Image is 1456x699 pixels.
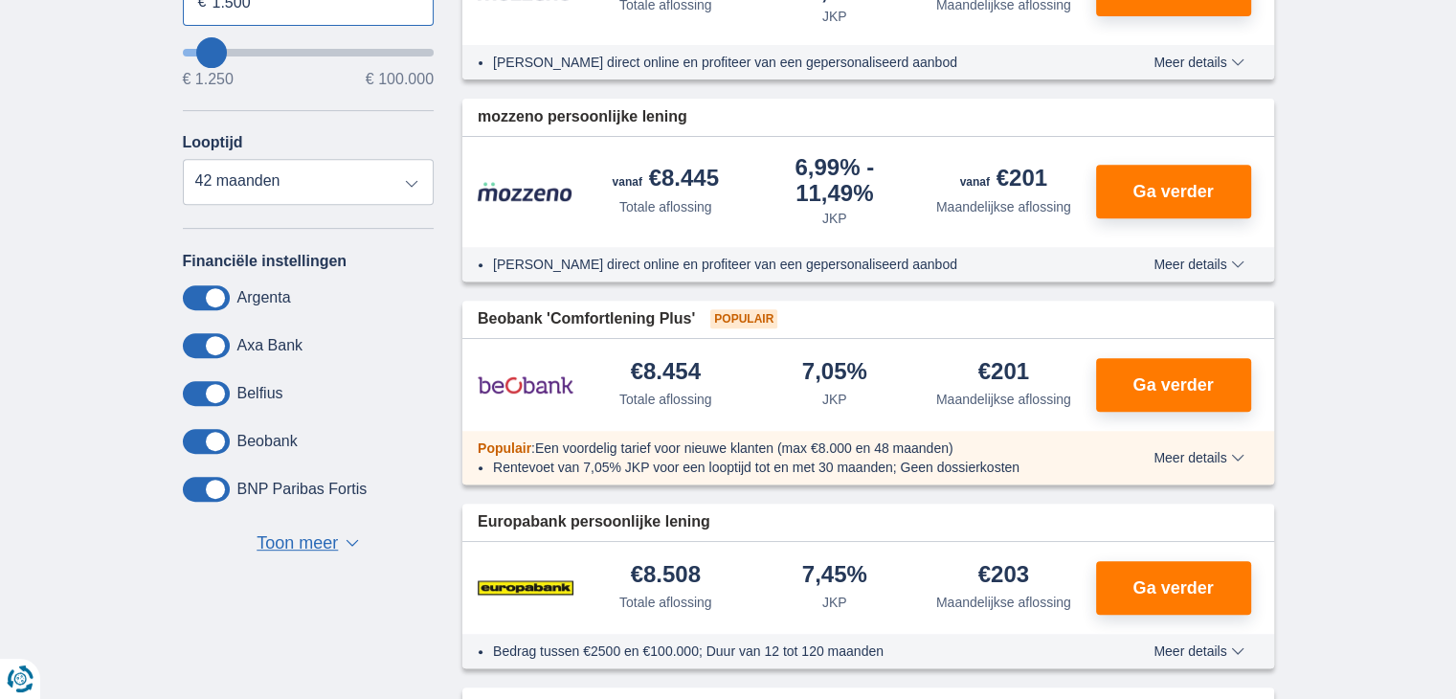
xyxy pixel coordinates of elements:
div: JKP [822,7,847,26]
div: 6,99% [758,156,912,205]
span: € 100.000 [366,72,434,87]
button: Meer details [1139,450,1258,465]
li: [PERSON_NAME] direct online en profiteer van een gepersonaliseerd aanbod [493,53,1084,72]
span: Een voordelig tarief voor nieuwe klanten (max €8.000 en 48 maanden) [535,440,953,456]
div: Maandelijkse aflossing [936,593,1071,612]
div: Maandelijkse aflossing [936,390,1071,409]
input: wantToBorrow [183,49,435,56]
span: Populair [710,309,777,328]
div: JKP [822,209,847,228]
div: JKP [822,593,847,612]
span: Ga verder [1132,183,1213,200]
button: Meer details [1139,55,1258,70]
label: Belfius [237,385,283,402]
li: Bedrag tussen €2500 en €100.000; Duur van 12 tot 120 maanden [493,642,1084,661]
div: JKP [822,390,847,409]
li: [PERSON_NAME] direct online en profiteer van een gepersonaliseerd aanbod [493,255,1084,274]
span: Populair [478,440,531,456]
div: €201 [960,167,1047,193]
span: mozzeno persoonlijke lening [478,106,687,128]
span: Beobank 'Comfortlening Plus' [478,308,695,330]
span: Meer details [1154,56,1243,69]
div: Totale aflossing [619,593,712,612]
div: €203 [978,563,1029,589]
img: product.pl.alt Europabank [478,564,573,612]
div: €201 [978,360,1029,386]
div: 7,05% [802,360,867,386]
img: product.pl.alt Mozzeno [478,181,573,202]
span: Toon meer [257,531,338,556]
span: € 1.250 [183,72,234,87]
button: Toon meer ▼ [251,530,365,557]
label: Beobank [237,433,298,450]
div: €8.454 [631,360,701,386]
span: Meer details [1154,451,1243,464]
div: Maandelijkse aflossing [936,197,1071,216]
span: Europabank persoonlijke lening [478,511,710,533]
div: €8.445 [613,167,719,193]
button: Meer details [1139,257,1258,272]
div: : [462,439,1099,458]
span: Ga verder [1132,579,1213,597]
button: Ga verder [1096,561,1251,615]
label: Looptijd [183,134,243,151]
span: Ga verder [1132,376,1213,394]
button: Meer details [1139,643,1258,659]
div: 7,45% [802,563,867,589]
span: ▼ [346,539,359,547]
button: Ga verder [1096,358,1251,412]
div: Totale aflossing [619,390,712,409]
span: Meer details [1154,258,1243,271]
label: Argenta [237,289,291,306]
li: Rentevoet van 7,05% JKP voor een looptijd tot en met 30 maanden; Geen dossierkosten [493,458,1084,477]
span: Meer details [1154,644,1243,658]
button: Ga verder [1096,165,1251,218]
label: Financiële instellingen [183,253,347,270]
div: €8.508 [631,563,701,589]
label: BNP Paribas Fortis [237,481,368,498]
div: Totale aflossing [619,197,712,216]
img: product.pl.alt Beobank [478,361,573,409]
label: Axa Bank [237,337,302,354]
